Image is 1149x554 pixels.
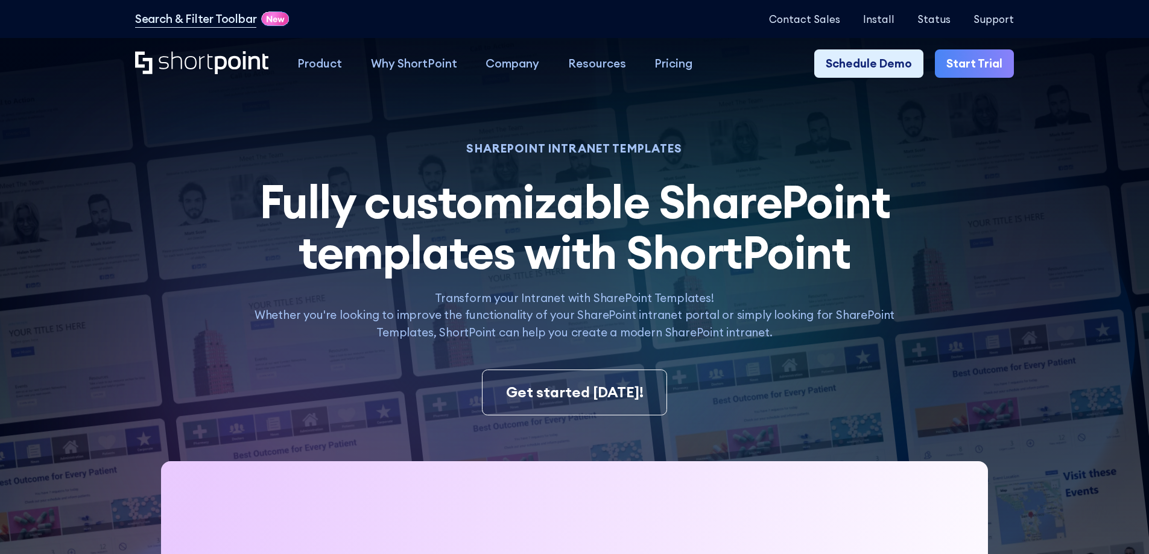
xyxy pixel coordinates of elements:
div: Why ShortPoint [371,55,457,72]
a: Resources [554,49,641,78]
div: Pricing [654,55,692,72]
span: Fully customizable SharePoint templates with ShortPoint [259,172,890,281]
a: Pricing [641,49,707,78]
div: Resources [568,55,626,72]
div: Company [486,55,539,72]
a: Get started [DATE]! [482,370,666,415]
a: Search & Filter Toolbar [135,10,257,28]
a: Product [283,49,356,78]
a: Contact Sales [769,13,840,25]
a: Company [471,49,554,78]
a: Support [973,13,1014,25]
p: Transform your Intranet with SharePoint Templates! Whether you're looking to improve the function... [238,289,910,341]
a: Schedule Demo [814,49,923,78]
div: Get started [DATE]! [506,382,644,403]
a: Home [135,51,268,76]
a: Why ShortPoint [356,49,472,78]
div: Product [297,55,342,72]
a: Install [863,13,894,25]
a: Status [917,13,951,25]
a: Start Trial [935,49,1014,78]
h1: SHAREPOINT INTRANET TEMPLATES [238,143,910,154]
